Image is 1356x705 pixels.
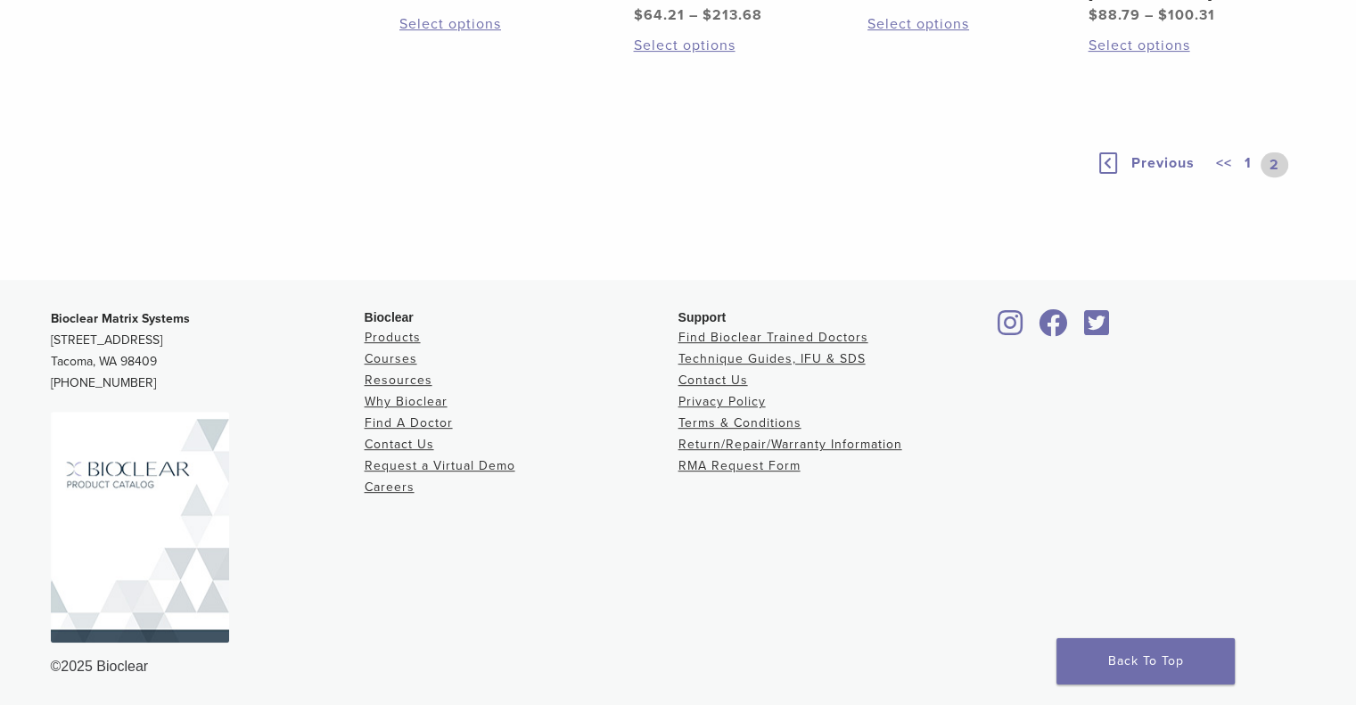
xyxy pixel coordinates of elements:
[1088,6,1139,24] bdi: 88.79
[702,6,711,24] span: $
[678,415,801,430] a: Terms & Conditions
[633,35,809,56] a: Select options for “360° Veneer Matrix Series”
[1033,320,1074,338] a: Bioclear
[365,394,448,409] a: Why Bioclear
[51,311,190,326] strong: Bioclear Matrix Systems
[1078,320,1115,338] a: Bioclear
[678,394,766,409] a: Privacy Policy
[1131,154,1195,172] span: Previous
[1144,6,1153,24] span: –
[51,308,365,394] p: [STREET_ADDRESS] Tacoma, WA 98409 [PHONE_NUMBER]
[678,458,801,473] a: RMA Request Form
[633,6,684,24] bdi: 64.21
[365,458,515,473] a: Request a Virtual Demo
[365,330,421,345] a: Products
[365,351,417,366] a: Courses
[1157,6,1214,24] bdi: 100.31
[1157,6,1167,24] span: $
[365,437,434,452] a: Contact Us
[1088,6,1097,24] span: $
[992,320,1030,338] a: Bioclear
[678,373,748,388] a: Contact Us
[51,656,1306,677] div: ©2025 Bioclear
[1241,152,1255,177] a: 1
[399,13,576,35] a: Select options for “Biofit Blue Series”
[365,480,415,495] a: Careers
[365,310,414,324] span: Bioclear
[678,351,866,366] a: Technique Guides, IFU & SDS
[365,415,453,430] a: Find A Doctor
[51,412,229,643] img: Bioclear
[678,330,868,345] a: Find Bioclear Trained Doctors
[702,6,761,24] bdi: 213.68
[678,437,902,452] a: Return/Repair/Warranty Information
[1088,35,1264,56] a: Select options for “TruContact Saws and Sanders”
[365,373,432,388] a: Resources
[688,6,697,24] span: –
[633,6,643,24] span: $
[1212,152,1236,177] a: <<
[867,13,1044,35] a: Select options for “TwinRing”
[1056,638,1235,685] a: Back To Top
[1261,152,1288,177] a: 2
[678,310,727,324] span: Support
